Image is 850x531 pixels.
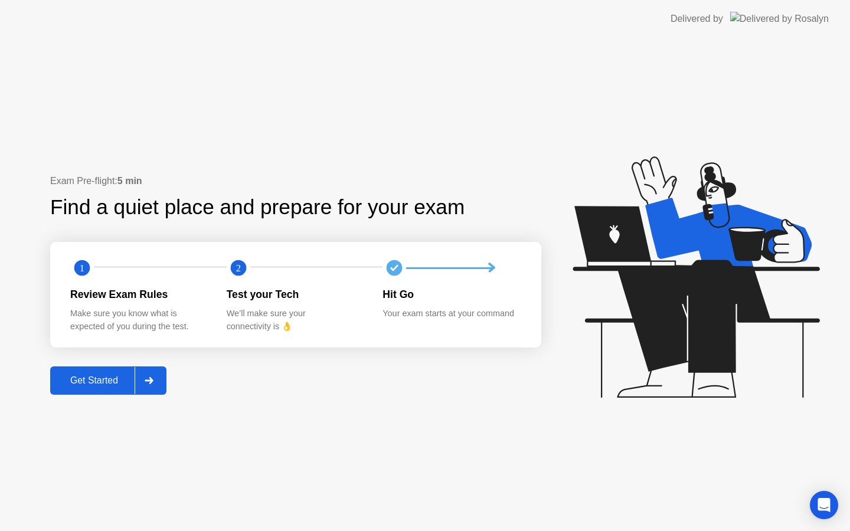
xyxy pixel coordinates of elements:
[50,366,166,395] button: Get Started
[671,12,723,26] div: Delivered by
[80,263,84,274] text: 1
[50,192,466,223] div: Find a quiet place and prepare for your exam
[70,307,208,333] div: Make sure you know what is expected of you during the test.
[227,307,364,333] div: We’ll make sure your connectivity is 👌
[382,307,520,320] div: Your exam starts at your command
[227,287,364,302] div: Test your Tech
[117,176,142,186] b: 5 min
[236,263,241,274] text: 2
[54,375,135,386] div: Get Started
[382,287,520,302] div: Hit Go
[70,287,208,302] div: Review Exam Rules
[50,174,541,188] div: Exam Pre-flight:
[730,12,829,25] img: Delivered by Rosalyn
[810,491,838,519] div: Open Intercom Messenger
